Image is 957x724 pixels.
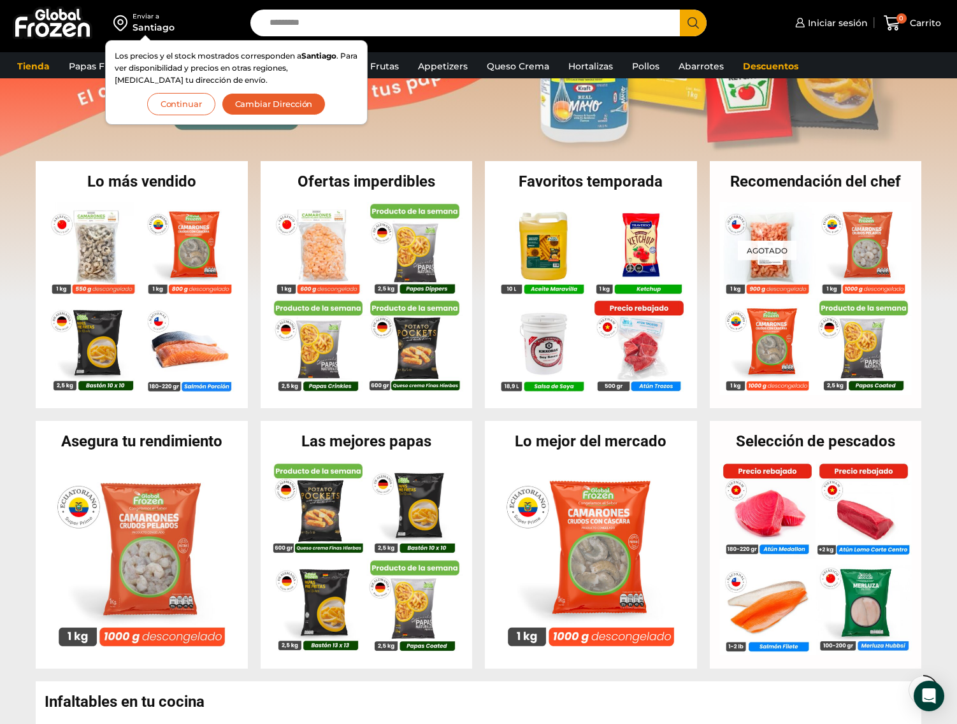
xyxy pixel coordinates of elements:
[45,694,921,709] h2: Infaltables en tu cocina
[62,54,131,78] a: Papas Fritas
[412,54,474,78] a: Appetizers
[11,54,56,78] a: Tienda
[147,93,215,115] button: Continuar
[133,12,175,21] div: Enviar a
[36,434,248,449] h2: Asegura tu rendimiento
[485,174,697,189] h2: Favoritos temporada
[896,13,907,24] span: 0
[914,681,944,711] div: Open Intercom Messenger
[792,10,868,36] a: Iniciar sesión
[133,21,175,34] div: Santiago
[738,240,796,260] p: Agotado
[710,174,922,189] h2: Recomendación del chef
[301,51,336,60] strong: Santiago
[710,434,922,449] h2: Selección de pescados
[261,434,473,449] h2: Las mejores papas
[881,8,944,38] a: 0 Carrito
[480,54,556,78] a: Queso Crema
[805,17,868,29] span: Iniciar sesión
[680,10,707,36] button: Search button
[672,54,730,78] a: Abarrotes
[562,54,619,78] a: Hortalizas
[737,54,805,78] a: Descuentos
[626,54,666,78] a: Pollos
[261,174,473,189] h2: Ofertas imperdibles
[113,12,133,34] img: address-field-icon.svg
[907,17,941,29] span: Carrito
[485,434,697,449] h2: Lo mejor del mercado
[222,93,326,115] button: Cambiar Dirección
[36,174,248,189] h2: Lo más vendido
[115,50,358,87] p: Los precios y el stock mostrados corresponden a . Para ver disponibilidad y precios en otras regi...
